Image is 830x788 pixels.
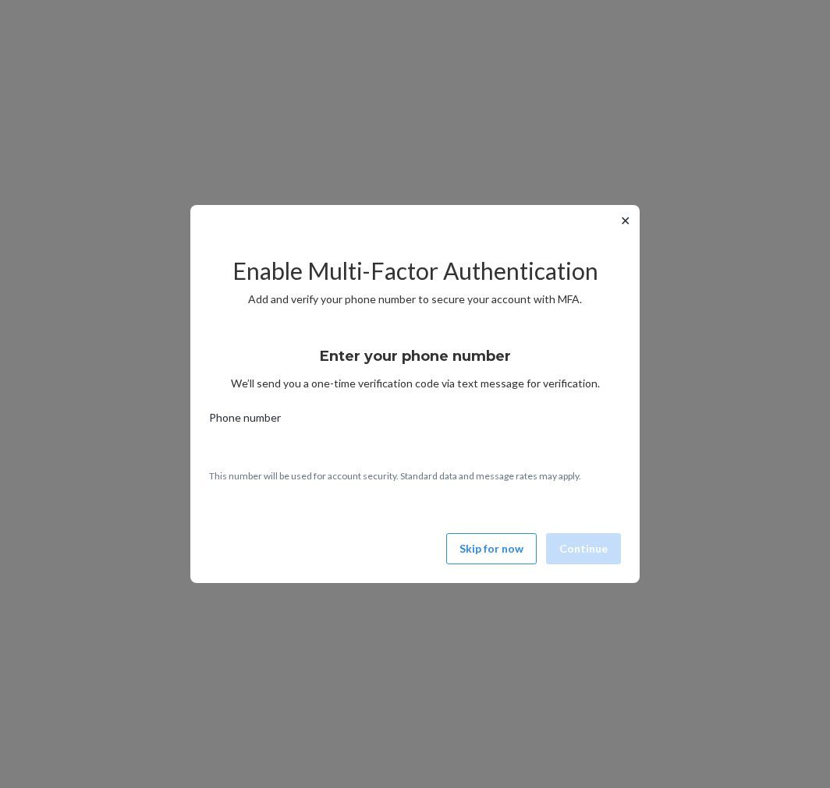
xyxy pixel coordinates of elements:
[209,334,621,391] div: We’ll send you a one-time verification code via text message for verification.
[617,211,633,230] button: ✕
[209,410,281,432] span: Phone number
[446,533,537,564] button: Skip for now
[209,469,621,482] p: This number will be used for account security. Standard data and message rates may apply.
[546,533,621,564] button: Continue
[209,292,621,307] p: Add and verify your phone number to secure your account with MFA.
[320,346,511,366] h3: Enter your phone number
[209,258,621,284] h2: Enable Multi-Factor Authentication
